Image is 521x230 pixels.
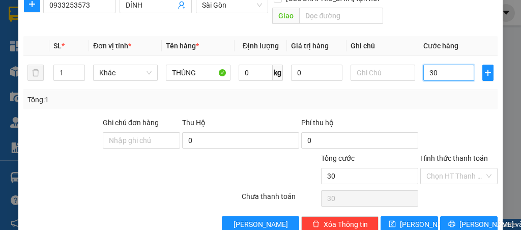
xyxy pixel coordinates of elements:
span: SL [91,69,104,83]
input: VD: Bàn, Ghế [166,65,230,81]
input: 0 [291,65,342,81]
span: [PERSON_NAME] [234,219,288,230]
span: CC [96,53,108,64]
span: Thu Hộ [182,119,206,127]
div: 0372135424 [9,33,90,47]
div: Chưa thanh toán [241,191,320,209]
span: Xóa Thông tin [324,219,368,230]
div: Tổng: 1 [27,94,202,105]
input: Dọc đường [299,8,383,24]
span: plus [483,69,493,77]
div: Sài Gòn [97,9,185,21]
span: kg [273,65,283,81]
span: delete [312,220,320,228]
span: save [389,220,396,228]
span: Giá trị hàng [291,42,329,50]
span: Khác [99,65,152,80]
span: Định lượng [243,42,279,50]
div: 0944151393 [97,33,185,47]
div: LỤM [97,21,185,33]
label: Hình thức thanh toán [420,154,488,162]
span: Tên hàng [166,42,199,50]
div: 5 DÀY [9,21,90,33]
button: delete [27,65,44,81]
span: Đơn vị tính [93,42,131,50]
span: user-add [178,1,186,9]
span: SL [53,42,62,50]
div: Chợ Lách [9,9,90,21]
input: Ghi Chú [351,65,415,81]
input: Ghi chú đơn hàng [103,132,180,149]
span: Giao [272,8,299,24]
span: [PERSON_NAME] [400,219,454,230]
th: Ghi chú [346,36,419,56]
span: Nhận: [97,10,122,20]
div: Tên hàng: BAO ( : 1 ) [9,70,185,83]
span: Gửi: [9,10,24,20]
span: Tổng cước [321,154,355,162]
span: printer [448,220,455,228]
span: Cước hàng [423,42,458,50]
button: plus [482,65,494,81]
label: Ghi chú đơn hàng [103,119,159,127]
div: Phí thu hộ [301,117,418,132]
